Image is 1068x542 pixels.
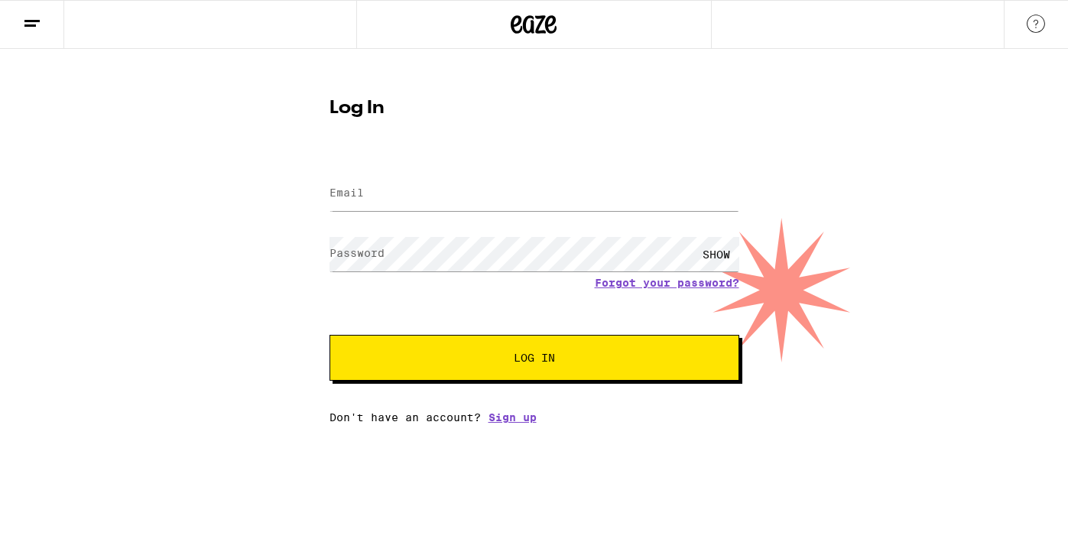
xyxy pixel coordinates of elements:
input: Email [329,177,739,211]
div: Don't have an account? [329,411,739,424]
button: Log In [329,335,739,381]
h1: Log In [329,99,739,118]
label: Email [329,187,364,199]
a: Forgot your password? [595,277,739,289]
a: Sign up [489,411,537,424]
span: Log In [514,352,555,363]
div: SHOW [693,237,739,271]
label: Password [329,247,385,259]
